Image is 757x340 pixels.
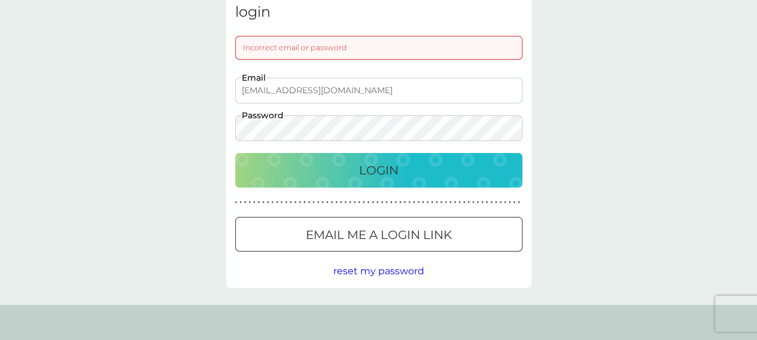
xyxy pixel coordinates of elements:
p: ● [385,200,388,206]
p: ● [472,200,475,206]
p: ● [235,200,238,206]
p: ● [454,200,457,206]
p: ● [381,200,384,206]
p: ● [363,200,365,206]
p: ● [477,200,479,206]
p: ● [276,200,278,206]
button: Email me a login link [235,217,522,252]
p: ● [317,200,320,206]
p: ● [285,200,287,206]
p: ● [436,200,438,206]
p: ● [335,200,338,206]
p: ● [272,200,274,206]
p: ● [367,200,370,206]
p: ● [290,200,292,206]
p: ● [340,200,342,206]
p: ● [372,200,374,206]
p: ● [481,200,484,206]
p: ● [413,200,415,206]
p: ● [345,200,347,206]
p: ● [390,200,393,206]
p: ● [294,200,297,206]
p: ● [262,200,265,206]
p: ● [303,200,306,206]
p: ● [427,200,429,206]
span: reset my password [333,265,424,277]
p: ● [331,200,333,206]
p: ● [431,200,433,206]
p: ● [308,200,311,206]
p: ● [281,200,283,206]
p: ● [244,200,247,206]
p: ● [258,200,260,206]
p: ● [463,200,466,206]
p: ● [376,200,379,206]
p: ● [349,200,351,206]
h3: login [235,4,522,21]
p: ● [518,200,520,206]
div: Incorrect email or password [235,36,522,60]
p: ● [491,200,493,206]
p: ● [509,200,511,206]
p: ● [321,200,324,206]
p: ● [445,200,447,206]
p: ● [504,200,506,206]
p: ● [467,200,470,206]
p: ● [239,200,242,206]
button: Login [235,153,522,188]
p: ● [418,200,420,206]
p: ● [248,200,251,206]
p: ● [408,200,411,206]
p: ● [458,200,461,206]
p: ● [513,200,516,206]
p: ● [440,200,443,206]
p: ● [253,200,256,206]
button: reset my password [333,264,424,279]
p: ● [267,200,269,206]
p: ● [500,200,502,206]
p: ● [404,200,406,206]
p: ● [312,200,315,206]
p: ● [299,200,301,206]
p: ● [394,200,397,206]
p: ● [354,200,356,206]
p: Email me a login link [306,225,452,244]
p: ● [486,200,488,206]
p: ● [358,200,360,206]
p: ● [495,200,497,206]
p: ● [422,200,424,206]
p: Login [359,161,399,180]
p: ● [399,200,402,206]
p: ● [449,200,452,206]
p: ● [326,200,329,206]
